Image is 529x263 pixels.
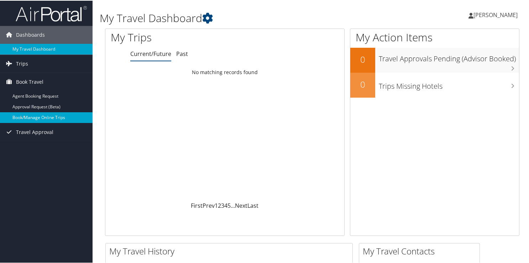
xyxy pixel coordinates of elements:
a: 3 [221,201,224,209]
h2: My Travel Contacts [363,244,480,257]
td: No matching records found [105,65,344,78]
a: 0Travel Approvals Pending (Advisor Booked) [350,47,519,72]
span: … [231,201,235,209]
span: Trips [16,54,28,72]
span: [PERSON_NAME] [473,10,518,18]
a: [PERSON_NAME] [468,4,525,25]
img: airportal-logo.png [16,5,87,21]
h2: 0 [350,78,375,90]
h1: My Travel Dashboard [100,10,383,25]
h3: Travel Approvals Pending (Advisor Booked) [379,50,519,63]
a: 4 [224,201,227,209]
a: Current/Future [130,49,171,57]
h2: My Travel History [109,244,352,257]
span: Book Travel [16,72,43,90]
a: Prev [203,201,215,209]
a: Last [247,201,258,209]
span: Dashboards [16,25,45,43]
a: 0Trips Missing Hotels [350,72,519,97]
a: 1 [215,201,218,209]
span: Travel Approval [16,123,53,140]
a: 2 [218,201,221,209]
a: Past [176,49,188,57]
a: 5 [227,201,231,209]
h3: Trips Missing Hotels [379,77,519,91]
h1: My Trips [111,29,239,44]
h1: My Action Items [350,29,519,44]
a: Next [235,201,247,209]
h2: 0 [350,53,375,65]
a: First [191,201,203,209]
